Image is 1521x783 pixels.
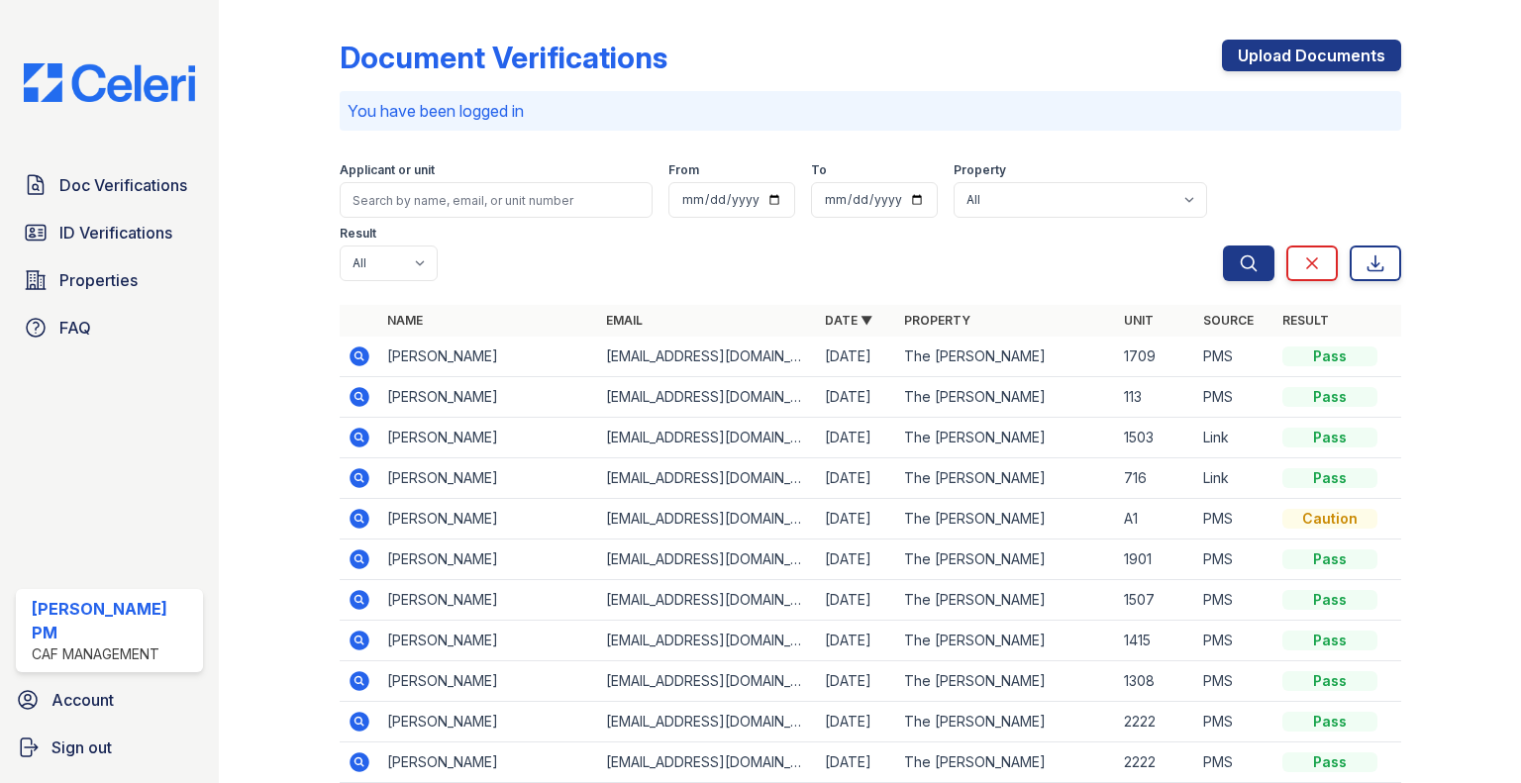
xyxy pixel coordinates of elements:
[1195,702,1274,742] td: PMS
[606,313,643,328] a: Email
[379,621,598,661] td: [PERSON_NAME]
[1282,590,1377,610] div: Pass
[598,337,817,377] td: [EMAIL_ADDRESS][DOMAIN_NAME]
[379,499,598,539] td: [PERSON_NAME]
[51,688,114,712] span: Account
[1195,499,1274,539] td: PMS
[1116,499,1195,539] td: A1
[896,742,1115,783] td: The [PERSON_NAME]
[348,99,1393,123] p: You have been logged in
[8,728,211,767] a: Sign out
[379,702,598,742] td: [PERSON_NAME]
[1195,377,1274,418] td: PMS
[1116,580,1195,621] td: 1507
[598,458,817,499] td: [EMAIL_ADDRESS][DOMAIN_NAME]
[668,162,699,178] label: From
[1195,418,1274,458] td: Link
[598,539,817,580] td: [EMAIL_ADDRESS][DOMAIN_NAME]
[59,173,187,197] span: Doc Verifications
[598,418,817,458] td: [EMAIL_ADDRESS][DOMAIN_NAME]
[1195,539,1274,580] td: PMS
[379,661,598,702] td: [PERSON_NAME]
[8,680,211,720] a: Account
[896,580,1115,621] td: The [PERSON_NAME]
[1203,313,1254,328] a: Source
[954,162,1006,178] label: Property
[1116,539,1195,580] td: 1901
[379,580,598,621] td: [PERSON_NAME]
[1195,621,1274,661] td: PMS
[379,337,598,377] td: [PERSON_NAME]
[896,418,1115,458] td: The [PERSON_NAME]
[1282,313,1329,328] a: Result
[16,165,203,205] a: Doc Verifications
[817,337,896,377] td: [DATE]
[379,742,598,783] td: [PERSON_NAME]
[817,499,896,539] td: [DATE]
[32,597,195,644] div: [PERSON_NAME] PM
[896,499,1115,539] td: The [PERSON_NAME]
[1222,40,1401,71] a: Upload Documents
[598,377,817,418] td: [EMAIL_ADDRESS][DOMAIN_NAME]
[817,702,896,742] td: [DATE]
[896,539,1115,580] td: The [PERSON_NAME]
[598,661,817,702] td: [EMAIL_ADDRESS][DOMAIN_NAME]
[51,735,112,759] span: Sign out
[59,316,91,340] span: FAQ
[896,621,1115,661] td: The [PERSON_NAME]
[598,742,817,783] td: [EMAIL_ADDRESS][DOMAIN_NAME]
[379,458,598,499] td: [PERSON_NAME]
[59,221,172,245] span: ID Verifications
[1116,742,1195,783] td: 2222
[340,40,667,75] div: Document Verifications
[1282,346,1377,366] div: Pass
[1282,468,1377,488] div: Pass
[1282,387,1377,407] div: Pass
[817,458,896,499] td: [DATE]
[817,539,896,580] td: [DATE]
[1195,458,1274,499] td: Link
[340,226,376,242] label: Result
[1116,377,1195,418] td: 113
[896,661,1115,702] td: The [PERSON_NAME]
[817,661,896,702] td: [DATE]
[1282,671,1377,691] div: Pass
[1116,418,1195,458] td: 1503
[817,580,896,621] td: [DATE]
[1116,458,1195,499] td: 716
[16,260,203,300] a: Properties
[1195,337,1274,377] td: PMS
[1116,621,1195,661] td: 1415
[1116,702,1195,742] td: 2222
[1116,661,1195,702] td: 1308
[904,313,970,328] a: Property
[598,702,817,742] td: [EMAIL_ADDRESS][DOMAIN_NAME]
[16,308,203,347] a: FAQ
[1116,337,1195,377] td: 1709
[896,458,1115,499] td: The [PERSON_NAME]
[1282,509,1377,529] div: Caution
[896,337,1115,377] td: The [PERSON_NAME]
[379,377,598,418] td: [PERSON_NAME]
[1195,742,1274,783] td: PMS
[817,377,896,418] td: [DATE]
[896,702,1115,742] td: The [PERSON_NAME]
[817,621,896,661] td: [DATE]
[387,313,423,328] a: Name
[59,268,138,292] span: Properties
[1195,661,1274,702] td: PMS
[1282,712,1377,732] div: Pass
[8,63,211,102] img: CE_Logo_Blue-a8612792a0a2168367f1c8372b55b34899dd931a85d93a1a3d3e32e68fde9ad4.png
[896,377,1115,418] td: The [PERSON_NAME]
[1124,313,1154,328] a: Unit
[598,621,817,661] td: [EMAIL_ADDRESS][DOMAIN_NAME]
[1282,752,1377,772] div: Pass
[340,162,435,178] label: Applicant or unit
[825,313,872,328] a: Date ▼
[817,418,896,458] td: [DATE]
[811,162,827,178] label: To
[598,499,817,539] td: [EMAIL_ADDRESS][DOMAIN_NAME]
[340,182,653,218] input: Search by name, email, or unit number
[1282,549,1377,569] div: Pass
[379,418,598,458] td: [PERSON_NAME]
